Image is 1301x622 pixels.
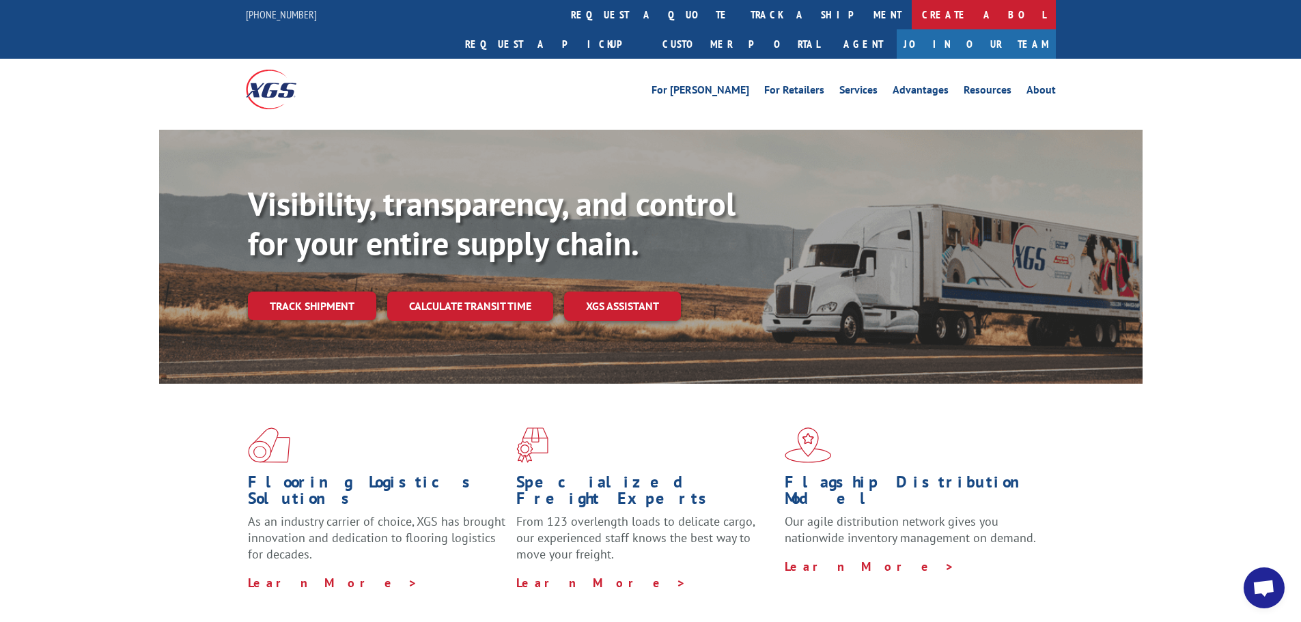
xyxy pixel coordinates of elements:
[516,575,686,591] a: Learn More >
[964,85,1011,100] a: Resources
[785,474,1043,513] h1: Flagship Distribution Model
[248,575,418,591] a: Learn More >
[1244,567,1285,608] div: Open chat
[248,474,506,513] h1: Flooring Logistics Solutions
[516,513,774,574] p: From 123 overlength loads to delicate cargo, our experienced staff knows the best way to move you...
[785,513,1036,546] span: Our agile distribution network gives you nationwide inventory management on demand.
[248,182,736,264] b: Visibility, transparency, and control for your entire supply chain.
[652,85,749,100] a: For [PERSON_NAME]
[830,29,897,59] a: Agent
[893,85,949,100] a: Advantages
[387,292,553,321] a: Calculate transit time
[516,427,548,463] img: xgs-icon-focused-on-flooring-red
[785,559,955,574] a: Learn More >
[455,29,652,59] a: Request a pickup
[248,292,376,320] a: Track shipment
[785,427,832,463] img: xgs-icon-flagship-distribution-model-red
[516,474,774,513] h1: Specialized Freight Experts
[248,513,505,562] span: As an industry carrier of choice, XGS has brought innovation and dedication to flooring logistics...
[1026,85,1056,100] a: About
[764,85,824,100] a: For Retailers
[564,292,681,321] a: XGS ASSISTANT
[897,29,1056,59] a: Join Our Team
[248,427,290,463] img: xgs-icon-total-supply-chain-intelligence-red
[652,29,830,59] a: Customer Portal
[246,8,317,21] a: [PHONE_NUMBER]
[839,85,878,100] a: Services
